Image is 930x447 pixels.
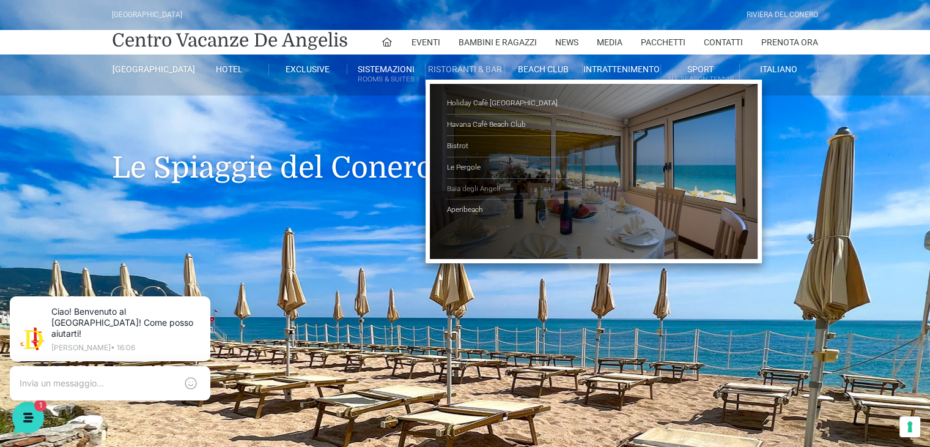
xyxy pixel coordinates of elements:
[10,334,85,362] button: Home
[190,64,268,75] a: Hotel
[20,98,104,108] span: Le tue conversazioni
[347,73,425,85] small: Rooms & Suites
[59,62,208,70] p: [PERSON_NAME] • 16:06
[79,162,180,171] span: Inizia una conversazione
[20,119,44,143] img: light
[28,230,200,242] input: Cerca un articolo...
[112,64,190,75] a: [GEOGRAPHIC_DATA]
[37,351,57,362] p: Home
[20,203,95,213] span: Trova una risposta
[15,113,230,149] a: [PERSON_NAME]Ciao! Benvenuto al [GEOGRAPHIC_DATA]! Come posso aiutarti!12 min fa1
[760,64,797,74] span: Italiano
[347,64,426,86] a: SistemazioniRooms & Suites
[447,136,569,157] a: Bistrot
[112,96,818,203] h1: Le Spiaggie del Conero
[747,9,818,21] div: Riviera Del Conero
[269,64,347,75] a: Exclusive
[51,118,187,130] span: [PERSON_NAME]
[641,30,685,54] a: Pacchetti
[59,24,208,58] p: Ciao! Benvenuto al [GEOGRAPHIC_DATA]! Come posso aiutarti!
[704,30,743,54] a: Contatti
[112,9,182,21] div: [GEOGRAPHIC_DATA]
[85,334,160,362] button: 1Messaggi
[459,30,537,54] a: Bambini e Ragazzi
[122,333,131,342] span: 1
[27,45,51,70] img: light
[411,30,440,54] a: Eventi
[447,157,569,179] a: Le Pergole
[661,73,739,85] small: All Season Tennis
[899,416,920,437] button: Le tue preferenze relative al consenso per le tecnologie di tracciamento
[112,28,348,53] a: Centro Vacanze De Angelis
[661,64,739,86] a: SportAll Season Tennis
[555,30,578,54] a: News
[583,64,661,75] a: Intrattenimento
[447,93,569,115] a: Holiday Cafè [GEOGRAPHIC_DATA]
[761,30,818,54] a: Prenota Ora
[188,351,206,362] p: Aiuto
[130,203,225,213] a: Apri Centro Assistenza
[10,399,46,436] iframe: Customerly Messenger Launcher
[109,98,225,108] a: [DEMOGRAPHIC_DATA] tutto
[447,179,569,200] a: Baia degli Angeli
[740,64,818,75] a: Italiano
[194,118,225,129] p: 12 min fa
[447,115,569,136] a: Havana Cafè Beach Club
[160,334,235,362] button: Aiuto
[20,154,225,179] button: Inizia una conversazione
[213,132,225,145] span: 1
[10,10,205,49] h2: Ciao da De Angelis Resort 👋
[447,200,569,220] a: Aperibeach
[106,351,139,362] p: Messaggi
[426,64,504,75] a: Ristoranti & Bar
[504,64,583,75] a: Beach Club
[51,132,187,145] p: Ciao! Benvenuto al [GEOGRAPHIC_DATA]! Come posso aiutarti!
[597,30,622,54] a: Media
[10,54,205,78] p: La nostra missione è rendere la tua esperienza straordinaria!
